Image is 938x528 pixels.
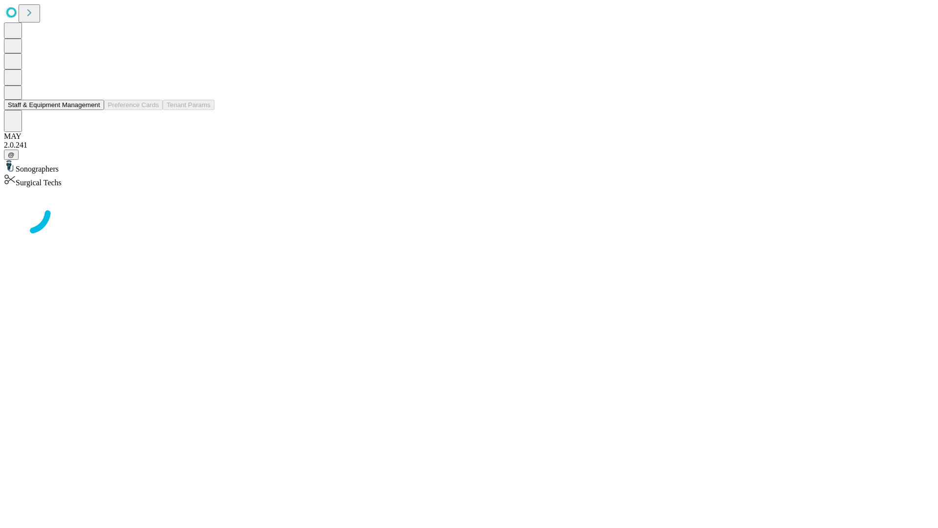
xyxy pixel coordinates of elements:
[104,100,163,110] button: Preference Cards
[4,160,934,174] div: Sonographers
[4,100,104,110] button: Staff & Equipment Management
[163,100,214,110] button: Tenant Params
[4,174,934,187] div: Surgical Techs
[4,150,19,160] button: @
[4,132,934,141] div: MAY
[8,151,15,158] span: @
[4,141,934,150] div: 2.0.241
